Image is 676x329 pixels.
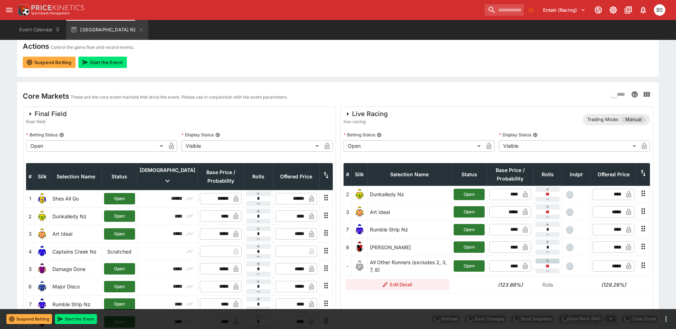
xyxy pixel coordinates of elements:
[66,20,148,40] button: [GEOGRAPHIC_DATA] R2
[50,225,102,242] td: Art Ideal
[592,4,605,16] button: Connected to PK
[367,221,451,238] td: Rumble Strip Nz
[367,256,451,276] td: All Other Runners (excludes 2, 3, 7, 8)
[26,296,34,313] td: 7
[26,190,34,207] td: 1
[104,263,135,275] button: Open
[104,298,135,310] button: Open
[607,4,620,16] button: Toggle light/dark mode
[59,132,64,137] button: Betting Status
[454,206,485,218] button: Open
[451,163,487,186] th: Status
[344,110,388,118] div: Live Racing
[344,140,483,152] div: Open
[244,163,273,190] th: Rolls
[3,4,16,16] button: open drawer
[50,190,102,207] td: Shes All Go
[104,210,135,222] button: Open
[34,163,50,190] th: Silk
[36,193,48,204] img: runner 1
[273,163,319,190] th: Offered Price
[50,278,102,295] td: Major Disco
[26,260,34,278] td: 5
[23,92,69,101] h4: Core Markets
[354,189,365,200] img: runner 2
[536,281,560,288] p: Rolls
[104,248,135,255] p: Scratched
[533,132,538,137] button: Display Status
[489,281,531,288] h6: (123.66%)
[354,224,365,235] img: runner 7
[562,163,590,186] th: Independent
[485,4,524,16] input: search
[181,140,321,152] div: Visible
[662,315,670,323] button: more
[593,281,635,288] h6: (129.26%)
[16,3,30,17] img: PriceKinetics Logo
[50,242,102,260] td: Captains Creek Nz
[26,208,34,225] td: 2
[23,57,76,68] button: Suspend Betting
[533,163,562,186] th: Rolls
[23,42,49,51] h4: Actions
[344,132,375,138] p: Betting Status
[36,228,48,240] img: runner 3
[367,203,451,221] td: Art Ideal
[36,281,48,292] img: runner 6
[346,279,449,290] button: Edit Detail
[367,238,451,256] td: [PERSON_NAME]
[55,314,97,324] button: Start the Event
[26,118,67,125] span: final-field
[344,221,351,238] td: 7
[637,4,650,16] button: Notifications
[137,163,197,190] th: [DEMOGRAPHIC_DATA]
[344,163,351,186] th: #
[344,203,351,221] td: 3
[50,260,102,278] td: Damage Done
[31,5,84,10] img: PriceKinetics
[621,116,646,123] span: Manual
[36,298,48,310] img: runner 7
[557,314,618,324] div: split button
[50,208,102,225] td: Dunkalledy Nz
[344,256,351,276] td: -
[26,163,34,190] th: #
[367,186,451,203] td: Dunkalledy Nz
[367,163,451,186] th: Selection Name
[26,110,67,118] div: Final Field
[71,94,288,101] p: These are the core event markets that drive the event. Please use in conjunction with the event p...
[652,2,667,18] button: Brendan Scoble
[26,140,166,152] div: Open
[104,281,135,292] button: Open
[590,163,637,186] th: Offered Price
[36,210,48,222] img: runner 2
[587,116,619,123] p: Trading Mode:
[78,57,127,68] button: Start the Event
[354,206,365,218] img: runner 3
[499,132,531,138] p: Display Status
[26,132,58,138] p: Betting Status
[104,193,135,204] button: Open
[454,189,485,200] button: Open
[539,4,590,16] button: Select Tenant
[344,118,388,125] span: live-racing
[197,163,244,190] th: Base Price / Probability
[344,238,351,256] td: 8
[454,260,485,272] button: Open
[181,132,214,138] p: Display Status
[26,242,34,260] td: 4
[102,163,137,190] th: Status
[36,263,48,275] img: runner 5
[50,296,102,313] td: Rumble Strip Nz
[654,4,665,16] div: Brendan Scoble
[351,163,367,186] th: Silk
[6,314,52,324] button: Suspend Betting
[36,246,48,257] img: runner 4
[344,186,351,203] td: 2
[26,225,34,242] td: 3
[51,44,134,51] p: Control the game flow and record events.
[354,260,365,272] img: blank-silk.png
[50,163,102,190] th: Selection Name
[525,4,537,16] button: No Bookmarks
[31,12,70,15] img: Sportsbook Management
